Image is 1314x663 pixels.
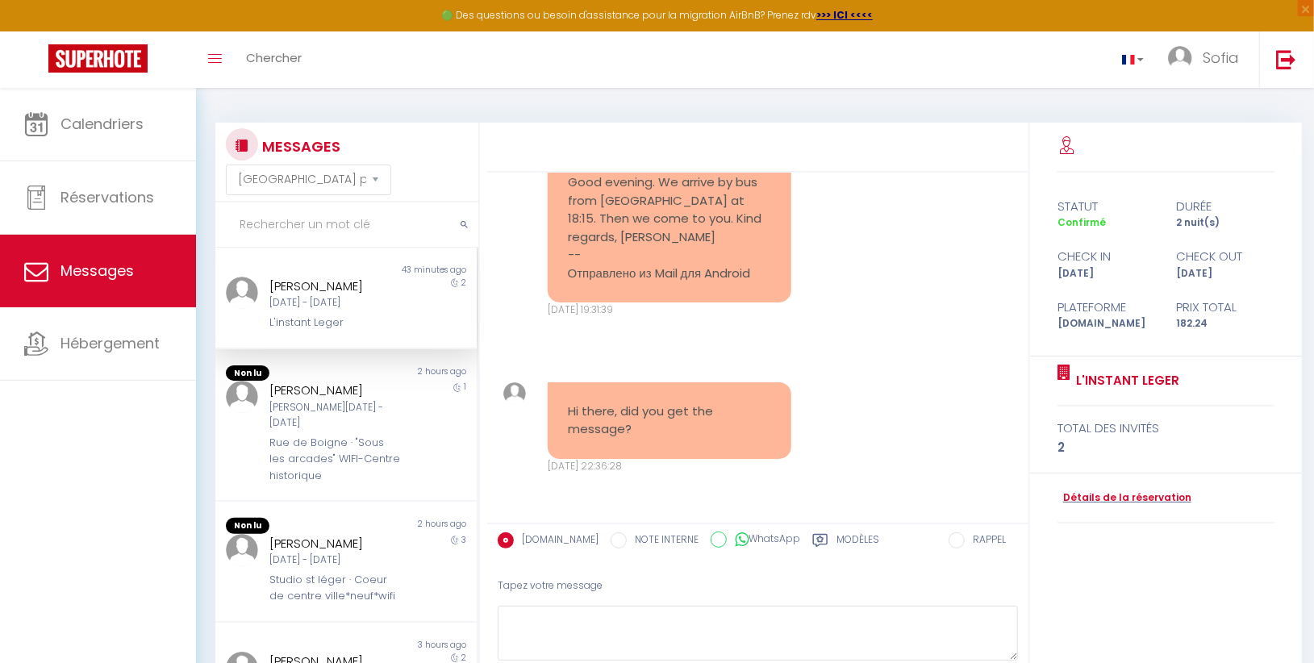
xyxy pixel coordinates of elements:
div: [DATE] - [DATE] [269,552,401,568]
span: Messages [60,261,134,281]
div: total des invités [1057,419,1274,438]
a: L'instant Leger [1070,371,1179,390]
input: Rechercher un mot clé [215,202,478,248]
pre: We arrive at 18:15 Good evening. We arrive by bus from [GEOGRAPHIC_DATA] at 18:15. Then we come t... [568,137,772,282]
span: 3 [461,534,466,546]
span: 2 [461,277,466,289]
div: [DATE] 19:31:39 [548,302,792,318]
div: [PERSON_NAME] [269,277,401,296]
div: statut [1047,197,1166,216]
h3: MESSAGES [258,128,340,165]
span: Hébergement [60,333,160,353]
div: [DATE] [1166,266,1286,281]
span: Sofia [1203,48,1239,68]
img: ... [226,534,258,566]
div: [PERSON_NAME] [269,534,401,553]
div: 2 nuit(s) [1166,215,1286,231]
div: Tapez votre message [498,566,1018,606]
div: 2 [1057,438,1274,457]
span: Non lu [226,518,269,534]
div: [PERSON_NAME] [269,381,401,400]
div: [DOMAIN_NAME] [1047,316,1166,331]
img: Super Booking [48,44,148,73]
span: Non lu [226,365,269,382]
span: Calendriers [60,114,144,134]
a: Détails de la réservation [1057,490,1191,506]
a: >>> ICI <<<< [816,8,873,22]
a: ... Sofia [1156,31,1259,88]
div: Plateforme [1047,298,1166,317]
a: Chercher [234,31,314,88]
div: check out [1166,247,1286,266]
img: ... [226,381,258,413]
span: Chercher [246,49,302,66]
img: ... [503,382,527,406]
div: 182.24 [1166,316,1286,331]
span: Confirmé [1057,215,1106,229]
label: NOTE INTERNE [627,532,699,550]
div: L'instant Leger [269,315,401,331]
div: [PERSON_NAME][DATE] - [DATE] [269,400,401,431]
div: [DATE] - [DATE] [269,295,401,311]
div: check in [1047,247,1166,266]
img: logout [1276,49,1296,69]
div: 2 hours ago [346,365,477,382]
div: durée [1166,197,1286,216]
img: ... [1168,46,1192,70]
div: Rue de Boigne · "Sous les arcades" WIFI-Centre historique [269,435,401,484]
span: Réservations [60,187,154,207]
label: Modèles [836,532,879,552]
div: Studio st léger · Coeur de centre ville*neuf*wifi [269,572,401,605]
img: ... [226,277,258,309]
span: 1 [464,381,466,393]
label: [DOMAIN_NAME] [514,532,599,550]
label: RAPPEL [965,532,1006,550]
div: [DATE] 22:36:28 [548,459,792,474]
div: 43 minutes ago [346,264,477,277]
div: Prix total [1166,298,1286,317]
div: 3 hours ago [346,639,477,652]
label: WhatsApp [727,532,800,549]
div: 2 hours ago [346,518,477,534]
div: [DATE] [1047,266,1166,281]
pre: Hi there, did you get the message? [568,402,772,439]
